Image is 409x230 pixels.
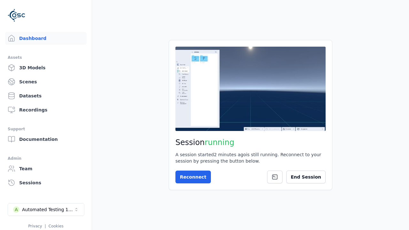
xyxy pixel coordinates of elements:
div: A [13,206,19,213]
button: Select a workspace [8,203,84,216]
a: Recordings [5,103,87,116]
div: Assets [8,54,84,61]
div: A session started 2 minutes ago is still running. Reconnect to your session by pressing the butto... [175,151,326,164]
div: Support [8,125,84,133]
a: Cookies [49,224,64,228]
a: Dashboard [5,32,87,45]
a: Scenes [5,75,87,88]
div: Automated Testing 1 - Playwright [22,206,74,213]
span: | [45,224,46,228]
a: Team [5,162,87,175]
span: running [205,138,235,147]
button: End Session [286,171,326,183]
a: Documentation [5,133,87,146]
a: Sessions [5,176,87,189]
h2: Session [175,137,326,148]
div: Admin [8,155,84,162]
a: Privacy [28,224,42,228]
a: 3D Models [5,61,87,74]
a: Datasets [5,89,87,102]
button: Reconnect [175,171,211,183]
img: Logo [8,6,26,24]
